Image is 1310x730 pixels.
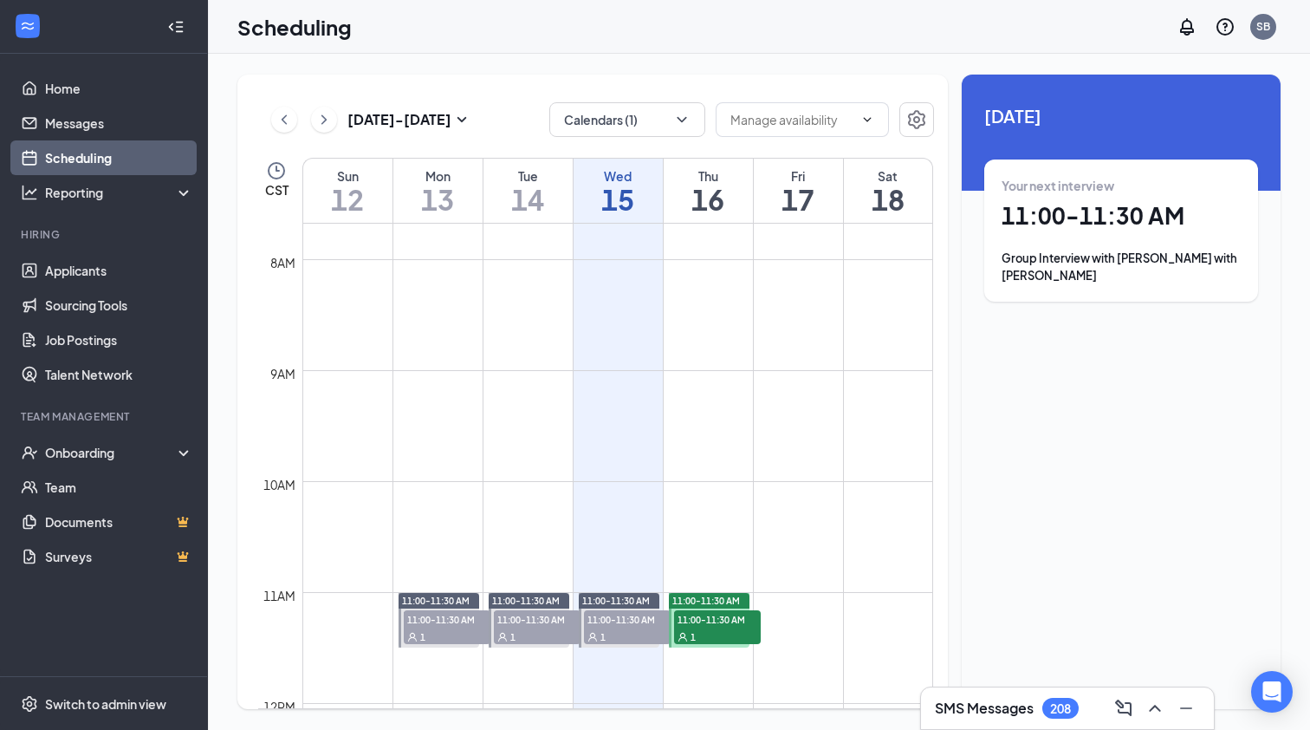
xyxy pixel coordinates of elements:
[492,595,560,607] span: 11:00-11:30 AM
[1141,694,1169,722] button: ChevronUp
[393,185,483,214] h1: 13
[497,632,508,642] svg: User
[754,185,843,214] h1: 17
[347,110,451,129] h3: [DATE] - [DATE]
[45,539,193,574] a: SurveysCrown
[672,595,740,607] span: 11:00-11:30 AM
[237,12,352,42] h1: Scheduling
[754,159,843,223] a: October 17, 2025
[691,631,696,643] span: 1
[21,184,38,201] svg: Analysis
[45,323,193,357] a: Job Postings
[271,107,297,133] button: ChevronLeft
[265,181,289,199] span: CST
[45,140,193,175] a: Scheduling
[906,109,927,130] svg: Settings
[303,185,392,214] h1: 12
[678,632,688,642] svg: User
[574,185,663,214] h1: 15
[1110,694,1138,722] button: ComposeMessage
[393,159,483,223] a: October 13, 2025
[1177,16,1197,37] svg: Notifications
[1113,698,1134,719] svg: ComposeMessage
[1172,694,1200,722] button: Minimize
[45,505,193,539] a: DocumentsCrown
[402,595,470,607] span: 11:00-11:30 AM
[21,409,190,424] div: Team Management
[311,107,337,133] button: ChevronRight
[483,185,573,214] h1: 14
[260,586,299,605] div: 11am
[984,102,1258,129] span: [DATE]
[266,160,287,181] svg: Clock
[45,288,193,323] a: Sourcing Tools
[844,185,933,214] h1: 18
[1050,701,1071,716] div: 208
[844,167,933,185] div: Sat
[45,444,178,461] div: Onboarding
[45,470,193,505] a: Team
[1002,177,1241,194] div: Your next interview
[1145,698,1165,719] svg: ChevronUp
[1256,19,1270,34] div: SB
[260,475,299,494] div: 10am
[494,610,580,628] span: 11:00-11:30 AM
[844,159,933,223] a: October 18, 2025
[574,159,663,223] a: October 15, 2025
[483,167,573,185] div: Tue
[510,631,516,643] span: 1
[303,167,392,185] div: Sun
[45,184,194,201] div: Reporting
[45,253,193,288] a: Applicants
[267,253,299,272] div: 8am
[1215,16,1235,37] svg: QuestionInfo
[407,632,418,642] svg: User
[600,631,606,643] span: 1
[21,444,38,461] svg: UserCheck
[404,610,490,628] span: 11:00-11:30 AM
[584,610,671,628] span: 11:00-11:30 AM
[1176,698,1197,719] svg: Minimize
[673,111,691,128] svg: ChevronDown
[451,109,472,130] svg: SmallChevronDown
[587,632,598,642] svg: User
[45,695,166,713] div: Switch to admin view
[1251,671,1293,713] div: Open Intercom Messenger
[664,167,753,185] div: Thu
[267,364,299,383] div: 9am
[664,185,753,214] h1: 16
[899,102,934,137] button: Settings
[393,167,483,185] div: Mon
[315,109,333,130] svg: ChevronRight
[935,699,1034,718] h3: SMS Messages
[549,102,705,137] button: Calendars (1)ChevronDown
[45,106,193,140] a: Messages
[45,71,193,106] a: Home
[730,110,853,129] input: Manage availability
[303,159,392,223] a: October 12, 2025
[420,631,425,643] span: 1
[1002,250,1241,284] div: Group Interview with [PERSON_NAME] with [PERSON_NAME]
[674,610,761,628] span: 11:00-11:30 AM
[276,109,293,130] svg: ChevronLeft
[21,227,190,242] div: Hiring
[167,18,185,36] svg: Collapse
[21,695,38,713] svg: Settings
[483,159,573,223] a: October 14, 2025
[574,167,663,185] div: Wed
[754,167,843,185] div: Fri
[664,159,753,223] a: October 16, 2025
[45,357,193,392] a: Talent Network
[582,595,650,607] span: 11:00-11:30 AM
[1002,201,1241,231] h1: 11:00 - 11:30 AM
[860,113,874,127] svg: ChevronDown
[260,697,299,716] div: 12pm
[19,17,36,35] svg: WorkstreamLogo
